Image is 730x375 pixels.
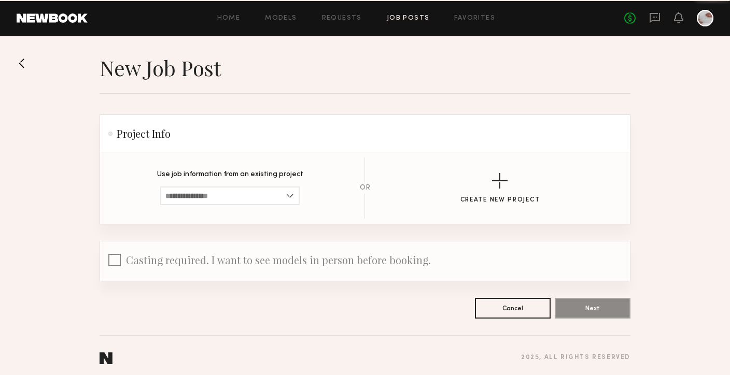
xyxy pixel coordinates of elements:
a: Requests [322,15,362,22]
h2: Project Info [108,127,171,140]
div: OR [360,184,370,192]
button: Next [555,298,630,319]
span: Casting required. I want to see models in person before booking. [126,253,431,267]
a: G [697,10,713,26]
a: Favorites [454,15,495,22]
div: Create New Project [460,197,540,204]
a: Home [217,15,241,22]
p: Use job information from an existing project [157,171,303,178]
a: Models [265,15,297,22]
a: Job Posts [387,15,430,22]
button: Create New Project [460,173,540,204]
button: Cancel [475,298,551,319]
div: 2025 , all rights reserved [521,354,630,361]
h1: New Job Post [100,55,221,81]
